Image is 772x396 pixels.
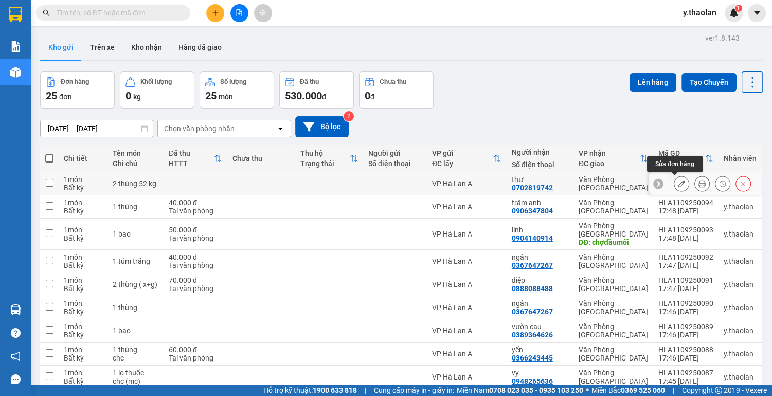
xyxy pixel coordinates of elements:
[164,123,235,134] div: Chọn văn phòng nhận
[579,253,648,269] div: Văn Phòng [GEOGRAPHIC_DATA]
[113,369,158,377] div: 1 lọ thuốc
[658,377,713,385] div: 17:45 [DATE]
[113,280,158,289] div: 2 thùng ( x+g)
[10,304,21,315] img: warehouse-icon
[169,354,222,362] div: Tại văn phòng
[169,159,214,168] div: HTTT
[724,280,757,289] div: y.thaolan
[64,377,102,385] div: Bất kỳ
[432,303,501,312] div: VP Hà Lan A
[579,222,648,238] div: Văn Phòng [GEOGRAPHIC_DATA]
[724,373,757,381] div: y.thaolan
[579,346,648,362] div: Văn Phòng [GEOGRAPHIC_DATA]
[512,207,553,215] div: 0906347804
[748,4,766,22] button: caret-down
[432,257,501,265] div: VP Hà Lan A
[432,350,501,358] div: VP Hà Lan A
[64,331,102,339] div: Bất kỳ
[512,148,568,156] div: Người nhận
[512,322,568,331] div: vườn cau
[512,184,553,192] div: 0702819742
[630,73,676,92] button: Lên hàng
[512,226,568,234] div: linh
[512,199,568,207] div: trâm anh
[512,346,568,354] div: yến
[512,299,568,308] div: ngân
[512,175,568,184] div: thư
[658,207,713,215] div: 17:48 [DATE]
[169,261,222,269] div: Tại văn phòng
[64,276,102,284] div: 1 món
[220,78,246,85] div: Số lượng
[658,149,705,157] div: Mã GD
[322,93,326,101] span: đ
[169,276,222,284] div: 70.000 đ
[64,322,102,331] div: 1 món
[169,226,222,234] div: 50.000 đ
[113,149,158,157] div: Tên món
[579,199,648,215] div: Văn Phòng [GEOGRAPHIC_DATA]
[64,154,102,163] div: Chi tiết
[169,207,222,215] div: Tại văn phòng
[276,124,284,133] svg: open
[658,199,713,207] div: HLA1109250094
[169,234,222,242] div: Tại văn phòng
[236,9,243,16] span: file-add
[125,89,131,102] span: 0
[169,346,222,354] div: 60.000 đ
[658,226,713,234] div: HLA1109250093
[579,238,648,246] div: DĐ: chợđầumối
[658,253,713,261] div: HLA1109250092
[724,203,757,211] div: y.thaolan
[113,230,158,238] div: 1 bao
[658,322,713,331] div: HLA1109250089
[512,276,568,284] div: điệp
[64,199,102,207] div: 1 món
[737,5,740,12] span: 1
[729,8,739,17] img: icon-new-feature
[658,308,713,316] div: 17:46 [DATE]
[113,303,158,312] div: 1 thùng
[64,369,102,377] div: 1 món
[579,322,648,339] div: Văn Phòng [GEOGRAPHIC_DATA]
[512,331,553,339] div: 0389364626
[82,35,123,60] button: Trên xe
[368,159,422,168] div: Số điện thoại
[374,385,454,396] span: Cung cấp máy in - giấy in:
[512,234,553,242] div: 0904140914
[432,230,501,238] div: VP Hà Lan A
[647,156,703,172] div: Sửa đơn hàng
[230,4,248,22] button: file-add
[41,120,153,137] input: Select a date range.
[40,71,115,109] button: Đơn hàng25đơn
[724,230,757,238] div: y.thaolan
[432,179,501,188] div: VP Hà Lan A
[57,7,178,19] input: Tìm tên, số ĐT hoặc mã đơn
[512,253,568,261] div: ngân
[64,284,102,293] div: Bất kỳ
[715,387,722,394] span: copyright
[10,67,21,78] img: warehouse-icon
[43,9,50,16] span: search
[573,145,653,172] th: Toggle SortBy
[579,369,648,385] div: Văn Phòng [GEOGRAPHIC_DATA]
[113,377,158,385] div: chc (mc)
[64,207,102,215] div: Bất kỳ
[113,354,158,362] div: chc
[64,253,102,261] div: 1 món
[113,179,158,188] div: 2 thùng 52 kg
[621,386,665,394] strong: 0369 525 060
[432,327,501,335] div: VP Hà Lan A
[658,234,713,242] div: 17:48 [DATE]
[64,261,102,269] div: Bất kỳ
[11,374,21,384] span: message
[724,257,757,265] div: y.thaolan
[64,308,102,316] div: Bất kỳ
[259,9,266,16] span: aim
[11,351,21,361] span: notification
[579,175,648,192] div: Văn Phòng [GEOGRAPHIC_DATA]
[432,149,493,157] div: VP gửi
[489,386,583,394] strong: 0708 023 035 - 0935 103 250
[61,78,89,85] div: Đơn hàng
[169,199,222,207] div: 40.000 đ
